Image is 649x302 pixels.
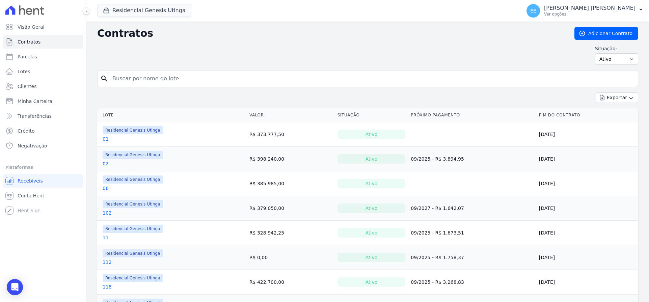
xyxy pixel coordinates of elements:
div: Ativo [337,154,406,164]
i: search [100,75,108,83]
span: Conta Hent [18,192,44,199]
button: EE [PERSON_NAME] [PERSON_NAME] Ver opções [521,1,649,20]
span: Negativação [18,142,47,149]
div: Plataformas [5,163,81,171]
a: Transferências [3,109,83,123]
a: 118 [103,283,112,290]
div: Ativo [337,277,406,287]
th: Situação [335,108,408,122]
td: R$ 398.240,00 [247,147,335,171]
a: 112 [103,259,112,266]
div: Ativo [337,130,406,139]
td: [DATE] [536,122,638,147]
a: 06 [103,185,109,192]
span: Minha Carteira [18,98,52,105]
a: 02 [103,160,109,167]
a: Contratos [3,35,83,49]
a: 09/2027 - R$ 1.642,07 [411,205,464,211]
span: Residencial Genesis Utinga [103,126,163,134]
a: Lotes [3,65,83,78]
a: 09/2025 - R$ 1.673,51 [411,230,464,236]
a: Crédito [3,124,83,138]
a: Clientes [3,80,83,93]
td: [DATE] [536,147,638,171]
p: [PERSON_NAME] [PERSON_NAME] [544,5,636,11]
a: 09/2025 - R$ 3.894,95 [411,156,464,162]
span: Clientes [18,83,36,90]
th: Próximo Pagamento [408,108,536,122]
a: Negativação [3,139,83,153]
button: Residencial Genesis Utinga [97,4,191,17]
input: Buscar por nome do lote [108,72,635,85]
th: Fim do Contrato [536,108,638,122]
span: Lotes [18,68,30,75]
a: Visão Geral [3,20,83,34]
th: Lote [97,108,247,122]
td: R$ 379.050,00 [247,196,335,221]
span: Transferências [18,113,52,119]
a: Minha Carteira [3,94,83,108]
td: [DATE] [536,196,638,221]
span: Residencial Genesis Utinga [103,151,163,159]
div: Ativo [337,253,406,262]
span: Residencial Genesis Utinga [103,249,163,257]
td: [DATE] [536,221,638,245]
div: Open Intercom Messenger [7,279,23,295]
td: [DATE] [536,270,638,295]
span: Recebíveis [18,177,43,184]
span: Residencial Genesis Utinga [103,175,163,184]
a: 102 [103,210,112,216]
span: Residencial Genesis Utinga [103,225,163,233]
td: R$ 373.777,50 [247,122,335,147]
span: Crédito [18,128,35,134]
a: 09/2025 - R$ 1.758,37 [411,255,464,260]
button: Exportar [596,92,638,103]
a: Conta Hent [3,189,83,202]
div: Ativo [337,179,406,188]
p: Ver opções [544,11,636,17]
span: EE [530,8,536,13]
th: Valor [247,108,335,122]
a: 01 [103,136,109,142]
td: [DATE] [536,171,638,196]
span: Residencial Genesis Utinga [103,200,163,208]
a: Adicionar Contrato [574,27,638,40]
td: R$ 0,00 [247,245,335,270]
label: Situação: [595,45,638,52]
span: Residencial Genesis Utinga [103,274,163,282]
div: Ativo [337,203,406,213]
span: Contratos [18,38,40,45]
a: 09/2025 - R$ 3.268,83 [411,279,464,285]
span: Parcelas [18,53,37,60]
a: 11 [103,234,109,241]
td: R$ 422.700,00 [247,270,335,295]
h2: Contratos [97,27,564,39]
span: Visão Geral [18,24,45,30]
td: R$ 385.985,00 [247,171,335,196]
div: Ativo [337,228,406,238]
a: Recebíveis [3,174,83,188]
td: [DATE] [536,245,638,270]
td: R$ 328.942,25 [247,221,335,245]
a: Parcelas [3,50,83,63]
